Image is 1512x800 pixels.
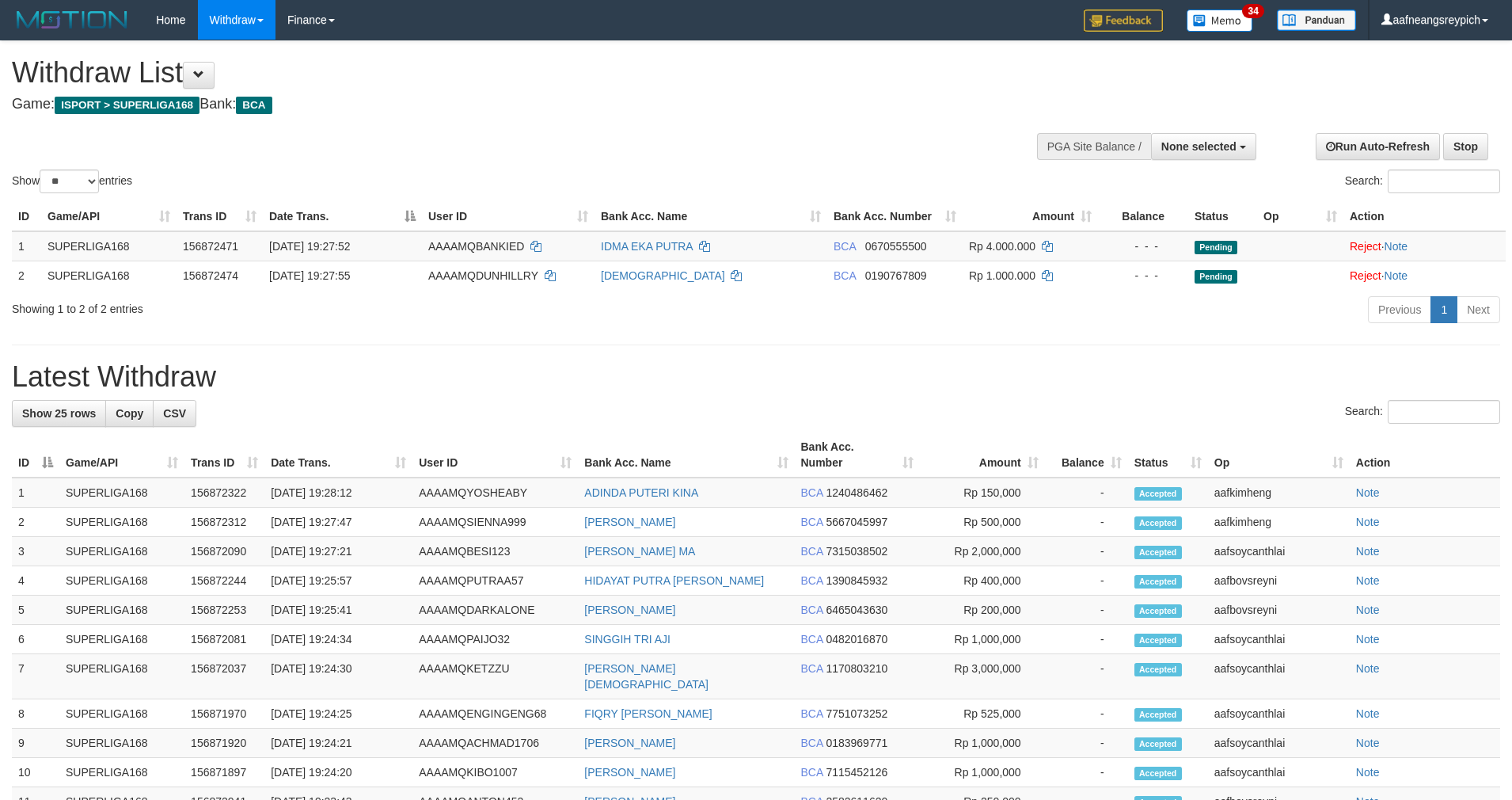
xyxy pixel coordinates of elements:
[826,516,887,528] span: Copy 5667045997 to clipboard
[1368,296,1431,323] a: Previous
[963,202,1098,231] th: Amount: activate to sort column ascending
[12,202,41,231] th: ID
[801,662,823,675] span: BCA
[55,97,199,114] span: ISPORT > SUPERLIGA168
[1356,766,1380,779] a: Note
[1208,508,1350,537] td: aafkimheng
[1045,729,1128,758] td: -
[584,545,695,558] a: [PERSON_NAME] MA
[920,508,1045,537] td: Rp 500,000
[183,240,238,253] span: 156872471
[1195,241,1237,254] span: Pending
[59,478,184,508] td: SUPERLIGA168
[59,758,184,787] td: SUPERLIGA168
[12,400,106,427] a: Show 25 rows
[795,432,920,478] th: Bank Acc. Number: activate to sort column ascending
[1134,575,1182,589] span: Accepted
[264,508,412,537] td: [DATE] 19:27:47
[1134,663,1182,676] span: Accepted
[12,8,132,32] img: MOTION_logo.png
[59,729,184,758] td: SUPERLIGA168
[1208,478,1350,508] td: aafkimheng
[422,202,595,231] th: User ID: activate to sort column ascending
[12,508,59,537] td: 2
[601,269,725,282] a: [DEMOGRAPHIC_DATA]
[595,202,827,231] th: Bank Acc. Name: activate to sort column ascending
[1195,270,1237,284] span: Pending
[1098,202,1188,231] th: Balance
[1188,202,1257,231] th: Status
[1045,654,1128,699] td: -
[184,654,264,699] td: 156872037
[826,766,887,779] span: Copy 7115452126 to clipboard
[826,737,887,749] span: Copy 0183969771 to clipboard
[826,633,887,646] span: Copy 0482016870 to clipboard
[1345,170,1500,193] label: Search:
[184,758,264,787] td: 156871897
[12,57,992,89] h1: Withdraw List
[1045,432,1128,478] th: Balance: activate to sort column ascending
[920,729,1045,758] td: Rp 1,000,000
[584,737,675,749] a: [PERSON_NAME]
[1350,240,1381,253] a: Reject
[1356,737,1380,749] a: Note
[428,240,524,253] span: AAAAMQBANKIED
[105,400,154,427] a: Copy
[1045,758,1128,787] td: -
[184,596,264,625] td: 156872253
[40,170,99,193] select: Showentries
[22,407,96,420] span: Show 25 rows
[184,729,264,758] td: 156871920
[1208,566,1350,596] td: aafbovsreyni
[412,699,578,729] td: AAAAMQENGINGENG68
[1385,269,1408,282] a: Note
[264,758,412,787] td: [DATE] 19:24:20
[1343,231,1506,261] td: ·
[826,574,887,587] span: Copy 1390845932 to clipboard
[12,537,59,566] td: 3
[1356,633,1380,646] a: Note
[1388,400,1500,424] input: Search:
[12,654,59,699] td: 7
[41,202,177,231] th: Game/API: activate to sort column ascending
[12,97,992,112] h4: Game: Bank:
[1045,699,1128,729] td: -
[59,596,184,625] td: SUPERLIGA168
[584,574,764,587] a: HIDAYAT PUTRA [PERSON_NAME]
[264,699,412,729] td: [DATE] 19:24:25
[12,261,41,290] td: 2
[969,240,1035,253] span: Rp 4.000.000
[12,231,41,261] td: 1
[920,625,1045,654] td: Rp 1,000,000
[412,654,578,699] td: AAAAMQKETZZU
[827,202,963,231] th: Bank Acc. Number: activate to sort column ascending
[12,758,59,787] td: 10
[1208,699,1350,729] td: aafsoycanthlai
[412,537,578,566] td: AAAAMQBESI123
[920,566,1045,596] td: Rp 400,000
[801,707,823,720] span: BCA
[1208,758,1350,787] td: aafsoycanthlai
[1443,133,1488,160] a: Stop
[1356,545,1380,558] a: Note
[1187,10,1253,32] img: Button%20Memo.svg
[1045,537,1128,566] td: -
[1208,625,1350,654] td: aafsoycanthlai
[412,596,578,625] td: AAAAMQDARKALONE
[264,537,412,566] td: [DATE] 19:27:21
[12,432,59,478] th: ID: activate to sort column descending
[1161,140,1237,153] span: None selected
[59,432,184,478] th: Game/API: activate to sort column ascending
[184,625,264,654] td: 156872081
[264,654,412,699] td: [DATE] 19:24:30
[1134,737,1182,751] span: Accepted
[801,545,823,558] span: BCA
[12,625,59,654] td: 6
[584,766,675,779] a: [PERSON_NAME]
[1134,604,1182,618] span: Accepted
[920,478,1045,508] td: Rp 150,000
[184,508,264,537] td: 156872312
[1345,400,1500,424] label: Search:
[1356,574,1380,587] a: Note
[1134,487,1182,501] span: Accepted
